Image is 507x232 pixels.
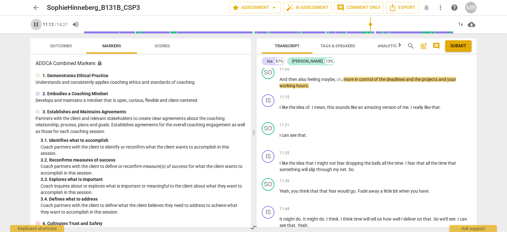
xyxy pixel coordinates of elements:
span: Yeah [279,189,289,194]
span: . [307,223,309,228]
button: Show/Hide comments [431,41,441,51]
span: all [426,161,431,166]
span: think [329,216,338,222]
span: I [458,216,460,222]
span: Submit [450,43,466,49]
span: arrow_drop_down [270,4,278,11]
span: the [379,77,386,82]
span: I [279,105,282,110]
span: would [337,189,350,194]
span: when [399,189,411,194]
span: the [414,77,422,82]
span: the [289,105,296,110]
span: Analytics [378,43,399,48]
span: So [349,167,354,172]
div: Change speaker [262,206,274,219]
span: more [343,77,355,82]
span: through [316,167,333,172]
span: fear [337,161,346,166]
span: compare_arrows [250,224,257,231]
span: Yeah [298,223,307,228]
h2: SophieHinneberg_B131B_CSP3 [47,4,140,12]
span: version [382,105,397,110]
span: So [433,216,440,222]
span: we'll [440,216,449,222]
span: 11:15 [279,95,289,100]
p: 1. Demonstrates Ethical Practice [42,72,108,79]
span: Transcript [275,43,299,48]
div: Isa [267,58,273,64]
div: Change speaker [262,122,274,135]
span: . [338,216,341,222]
span: 11:21 [279,123,289,128]
span: idea [296,105,305,110]
p: Coach partners with the client to define what the client believes they need to address to achieve... [41,202,246,215]
span: 11:25 [279,150,289,156]
button: AI Assessment [283,2,331,13]
span: / 14:27 [55,22,68,27]
span: post_add [420,42,427,50]
span: amazing [364,105,382,110]
span: see [290,133,298,138]
span: also [298,77,307,82]
div: 3. 4. Defines what to address [41,196,246,202]
p: Partners with the client and relevant stakeholders to create clear agreements about the coaching ... [35,115,246,135]
span: feeling [307,77,321,82]
span: the [431,161,438,166]
div: Change speaker [262,150,274,163]
span: Export [389,4,415,11]
span: the [387,161,395,166]
span: help [451,4,458,11]
button: Search [406,41,416,51]
p: 3. Establishes and Maintains Agreements [42,109,126,115]
span: of [374,77,379,82]
button: Assessment [229,2,281,13]
span: net [340,167,346,172]
span: an [358,105,364,110]
span: and [439,77,447,82]
span: 11:12 [43,22,54,27]
div: 3. 2. Reconfirms measures of success [41,157,246,163]
span: think [299,189,310,194]
div: 3. 1. Identifies what to accomplish [41,137,246,144]
span: . [308,83,309,88]
span: It [279,216,283,222]
span: deliver [403,216,417,222]
span: away [369,189,380,194]
span: might [317,161,329,166]
span: idea [296,161,305,166]
span: like [424,105,432,110]
a: Help [449,2,460,13]
span: that [416,161,426,166]
span: auto_fix_high [286,4,294,11]
span: that [319,189,329,194]
span: comment [337,4,344,11]
span: I [405,161,408,166]
span: Comment only [337,4,381,11]
span: Assessment is enabled for this document. The competency model is locked and follows the assessmen... [97,60,102,66]
span: , [325,105,327,110]
span: time [438,161,448,166]
span: on [417,216,423,222]
span: . [310,105,312,110]
span: , [342,77,343,82]
span: fear [329,189,337,194]
span: like [351,105,358,110]
span: can [460,216,467,222]
span: 11:05 [279,67,289,72]
button: MR [465,2,477,13]
span: do [319,216,324,222]
span: little [384,189,393,194]
div: Keyboard shortcuts [10,225,64,232]
p: Coach partners with the client to define or reconfirm measure(s) of success for what the client w... [41,163,246,176]
span: projects [422,77,439,82]
span: I [279,161,282,166]
span: all [382,161,387,166]
span: Assessment [232,4,278,11]
span: not [329,161,337,166]
span: fear [408,161,416,166]
span: that [448,161,456,166]
span: working [279,83,296,88]
span: tell [370,216,377,222]
div: 13% [325,58,334,64]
